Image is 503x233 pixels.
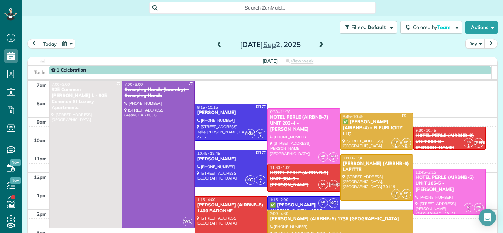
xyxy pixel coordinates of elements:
div: HOTEL PERLE (AIRBNB-7) UNIT 203-4 - [PERSON_NAME] [270,114,338,132]
span: 11:00 - 1:30 [343,155,363,160]
span: AR [467,205,471,209]
span: 11:30 - 1:00 [270,165,290,170]
small: 1 [392,142,400,149]
span: Colored by [413,24,453,30]
span: [PERSON_NAME] [329,180,338,189]
span: 7am [37,82,47,88]
span: 1pm [37,193,47,198]
span: 1:15 - 4:00 [197,197,215,202]
span: New [10,159,21,166]
div: [PERSON_NAME] [197,110,265,116]
span: Default [368,24,386,30]
small: 4 [329,156,338,163]
span: 8:45 - 10:45 [343,114,363,119]
small: 4 [474,207,483,214]
span: 2pm [37,211,47,217]
span: 1:15 - 2:00 [270,197,288,202]
small: 1 [392,193,400,200]
div: [PERSON_NAME] (AIRBNB-5) 1736 [GEOGRAPHIC_DATA] [270,216,411,222]
button: Actions [465,21,498,34]
span: WC [183,217,192,226]
div: HOTEL PERLE (AIRBNB-2) UNIT 303-8 - [PERSON_NAME] [415,133,484,151]
span: EP [259,177,262,181]
button: next [484,39,498,49]
span: 8am [37,101,47,106]
button: today [40,39,60,49]
span: 7:00 - 3:00 [125,82,143,87]
span: 10am [34,137,47,143]
button: Filters: Default [340,21,397,34]
span: AR [321,154,325,158]
small: 1 [319,202,328,209]
div: HOTEL PERLE (AIRBNB-5) UNIT 205-5 - [PERSON_NAME] [415,175,484,193]
div: 925 Common [PERSON_NAME] L - 925 Common St Luxury Apartments [51,87,120,111]
div: [PERSON_NAME] (AIRBNB-6) LAFITTE [342,161,411,173]
small: 1 [319,184,328,191]
span: MM [476,205,481,209]
span: New [10,177,21,184]
small: 2 [319,156,328,163]
span: EP [259,131,262,135]
span: 10:45 - 12:45 [197,151,220,156]
span: 1 Celebration [51,67,86,73]
small: 2 [464,207,473,214]
span: KP [394,191,398,195]
span: KP [404,191,408,195]
small: 1 [464,142,473,149]
span: 2:00 - 4:30 [270,211,288,216]
span: View week [291,58,313,64]
a: Filters: Default [336,21,397,34]
span: KP [394,140,398,144]
small: 1 [256,179,265,186]
button: Colored byTeam [400,21,462,34]
span: [DATE] [262,58,278,64]
span: 9:30 - 10:45 [416,128,436,133]
div: [PERSON_NAME] [197,156,265,162]
span: 9am [37,119,47,125]
span: 8:15 - 10:15 [197,105,218,110]
span: [PERSON_NAME] [474,138,484,148]
span: 12pm [34,174,47,180]
div: Sweeping Hands (Laundry) - Sweeping Hands [124,87,193,99]
div: ✅ [PERSON_NAME] (AIRBNB-4) - FLEURLICITY LLC [342,119,411,137]
span: 11am [34,156,47,161]
span: Team [437,24,452,30]
button: prev [27,39,41,49]
span: KG [245,129,255,138]
div: ✅ [PERSON_NAME] (AIRBNB-1) KEY - 1706 [GEOGRAPHIC_DATA] AV. - FLEURLICITY LLC [270,202,338,226]
span: 7:00 - 3:00 [52,82,70,87]
span: 8:30 - 11:30 [270,109,290,114]
h2: [DATE] 2, 2025 [226,41,314,49]
span: KP [404,140,408,144]
span: KG [245,175,255,185]
span: CG [467,140,471,144]
span: Sep [263,40,276,49]
button: Day [465,39,485,49]
div: Open Intercom Messenger [479,209,496,226]
span: CG [321,182,325,186]
small: 3 [402,142,411,149]
div: HOTEL PERLE (AIRBNB-3) UNIT 304-9 - [PERSON_NAME] [270,170,338,188]
span: 11:45 - 2:15 [416,170,436,175]
span: EP [321,200,325,204]
div: [PERSON_NAME] (AIRBNB-5) 1400 BARONNE [197,202,265,214]
small: 3 [402,193,411,200]
span: KG [329,198,338,208]
span: Filters: [351,24,366,30]
span: MM [331,154,336,158]
small: 1 [256,133,265,140]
